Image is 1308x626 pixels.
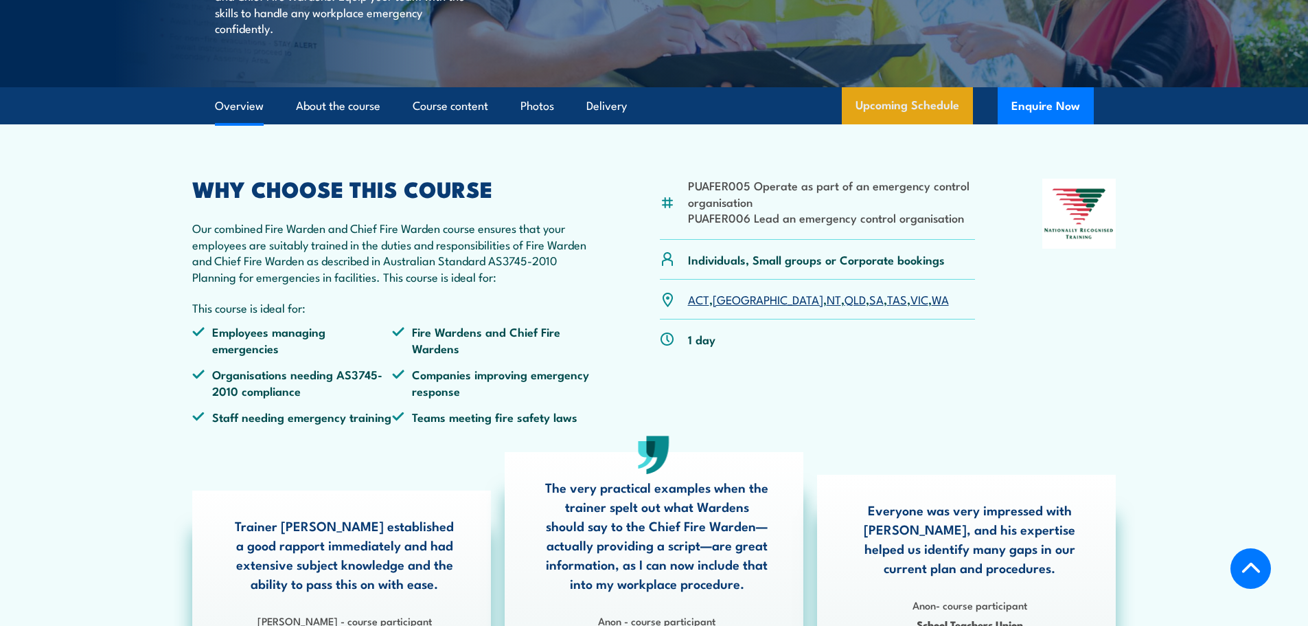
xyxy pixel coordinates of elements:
[192,409,393,425] li: Staff needing emergency training
[910,291,928,307] a: VIC
[413,88,488,124] a: Course content
[392,324,593,356] li: Fire Wardens and Chief Fire Wardens
[932,291,949,307] a: WA
[296,88,380,124] a: About the course
[998,87,1094,124] button: Enquire Now
[913,597,1027,612] strong: Anon- course participant
[688,291,949,307] p: , , , , , , ,
[827,291,841,307] a: NT
[392,366,593,399] li: Companies improving emergency response
[192,300,593,315] p: This course is ideal for:
[215,88,264,124] a: Overview
[688,331,715,347] p: 1 day
[688,177,976,210] li: PUAFER005 Operate as part of an emergency control organisation
[713,291,823,307] a: [GEOGRAPHIC_DATA]
[192,366,393,399] li: Organisations needing AS3745-2010 compliance
[858,500,1081,577] p: Everyone was very impressed with [PERSON_NAME], and his expertise helped us identify many gaps in...
[233,516,457,593] p: Trainer [PERSON_NAME] established a good rapport immediately and had extensive subject knowledge ...
[845,291,866,307] a: QLD
[586,88,627,124] a: Delivery
[1042,179,1116,249] img: Nationally Recognised Training logo.
[688,251,945,267] p: Individuals, Small groups or Corporate bookings
[842,87,973,124] a: Upcoming Schedule
[192,324,393,356] li: Employees managing emergencies
[545,478,769,593] p: The very practical examples when the trainer spelt out what Wardens should say to the Chief Fire ...
[887,291,907,307] a: TAS
[192,179,593,198] h2: WHY CHOOSE THIS COURSE
[688,210,976,225] li: PUAFER006 Lead an emergency control organisation
[869,291,884,307] a: SA
[688,291,709,307] a: ACT
[192,220,593,284] p: Our combined Fire Warden and Chief Fire Warden course ensures that your employees are suitably tr...
[392,409,593,425] li: Teams meeting fire safety laws
[520,88,554,124] a: Photos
